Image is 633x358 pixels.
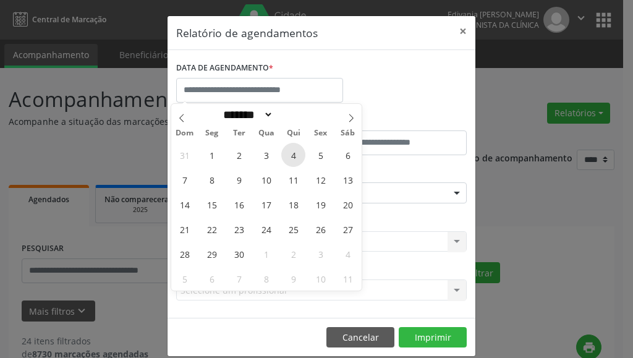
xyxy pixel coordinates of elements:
span: Setembro 23, 2025 [227,217,251,241]
span: Setembro 24, 2025 [254,217,278,241]
span: Setembro 1, 2025 [200,143,224,167]
span: Setembro 14, 2025 [172,192,197,216]
span: Setembro 18, 2025 [281,192,305,216]
span: Outubro 9, 2025 [281,266,305,291]
span: Setembro 2, 2025 [227,143,251,167]
span: Setembro 22, 2025 [200,217,224,241]
span: Setembro 8, 2025 [200,168,224,192]
label: DATA DE AGENDAMENTO [176,59,273,78]
span: Qua [253,129,280,137]
span: Outubro 3, 2025 [308,242,333,266]
span: Setembro 15, 2025 [200,192,224,216]
span: Setembro 7, 2025 [172,168,197,192]
span: Dom [171,129,198,137]
span: Setembro 13, 2025 [336,168,360,192]
select: Month [219,108,273,121]
span: Setembro 25, 2025 [281,217,305,241]
span: Setembro 28, 2025 [172,242,197,266]
span: Sex [307,129,334,137]
span: Setembro 30, 2025 [227,242,251,266]
span: Outubro 1, 2025 [254,242,278,266]
span: Setembro 6, 2025 [336,143,360,167]
span: Setembro 17, 2025 [254,192,278,216]
span: Ter [226,129,253,137]
span: Seg [198,129,226,137]
label: ATÉ [325,111,467,130]
span: Setembro 12, 2025 [308,168,333,192]
span: Setembro 27, 2025 [336,217,360,241]
span: Outubro 4, 2025 [336,242,360,266]
button: Cancelar [326,327,394,348]
button: Close [451,16,475,46]
span: Sáb [334,129,362,137]
span: Setembro 10, 2025 [254,168,278,192]
span: Setembro 29, 2025 [200,242,224,266]
span: Setembro 3, 2025 [254,143,278,167]
span: Setembro 19, 2025 [308,192,333,216]
span: Setembro 11, 2025 [281,168,305,192]
span: Outubro 8, 2025 [254,266,278,291]
span: Setembro 9, 2025 [227,168,251,192]
span: Outubro 6, 2025 [200,266,224,291]
span: Setembro 16, 2025 [227,192,251,216]
span: Setembro 21, 2025 [172,217,197,241]
span: Agosto 31, 2025 [172,143,197,167]
span: Setembro 4, 2025 [281,143,305,167]
span: Outubro 11, 2025 [336,266,360,291]
span: Outubro 2, 2025 [281,242,305,266]
span: Qui [280,129,307,137]
input: Year [273,108,314,121]
span: Setembro 26, 2025 [308,217,333,241]
span: Setembro 20, 2025 [336,192,360,216]
span: Setembro 5, 2025 [308,143,333,167]
span: Outubro 10, 2025 [308,266,333,291]
span: Outubro 5, 2025 [172,266,197,291]
h5: Relatório de agendamentos [176,25,318,41]
button: Imprimir [399,327,467,348]
span: Outubro 7, 2025 [227,266,251,291]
